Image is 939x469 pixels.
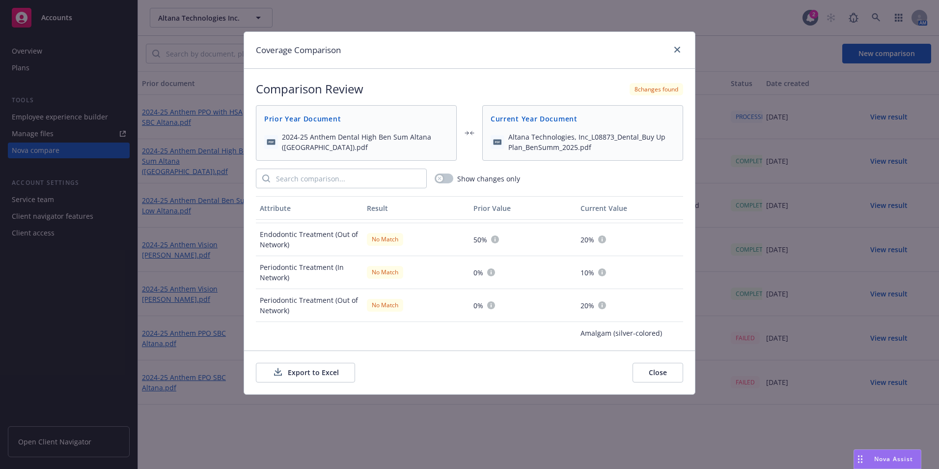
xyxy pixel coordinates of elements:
span: Prior Year Document [264,114,448,124]
span: 0% [473,267,483,278]
span: Altana Technologies, Inc_L08873_Dental_Buy Up Plan_BenSumm_2025.pdf [508,132,675,152]
button: Current Value [577,196,684,220]
div: 8 changes found [630,83,683,95]
a: close [671,44,683,56]
div: No Match [367,266,403,278]
div: Attribute [260,203,359,213]
button: Nova Assist [854,449,921,469]
span: 50% [473,234,487,245]
div: Endodontic Treatment (Out of Network) [256,223,363,256]
span: Amalgam (silver-colored) and Composite (resin-colored) fillings are covered. Composite fillings f... [580,328,668,400]
div: Result [367,203,466,213]
span: 0% [473,300,483,311]
div: Periodontic Treatment (In Network) [256,256,363,289]
span: Nova Assist [874,455,913,463]
h2: Comparison Review [256,81,363,97]
div: Drag to move [854,450,866,469]
span: Show changes only [457,174,520,184]
svg: Search [262,175,270,182]
button: Attribute [256,196,363,220]
span: 10% [580,267,594,278]
span: 20% [580,300,594,311]
span: 20% [580,234,594,245]
div: Prior Value [473,203,573,213]
div: No Match [367,233,403,245]
div: Current Value [580,203,680,213]
h1: Coverage Comparison [256,44,341,57]
span: 2024-25 Anthem Dental High Ben Sum Altana ([GEOGRAPHIC_DATA]).pdf [282,132,448,152]
button: Prior Value [469,196,577,220]
div: Periodontic Treatment (Out of Network) [256,289,363,322]
button: Result [363,196,470,220]
span: Current Year Document [491,114,675,124]
div: Amalgam fillings vs composite fillings (In Network) [256,322,363,407]
div: No Match [367,299,403,311]
button: Close [633,363,683,382]
input: Search comparison... [270,169,426,188]
button: Export to Excel [256,363,355,382]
